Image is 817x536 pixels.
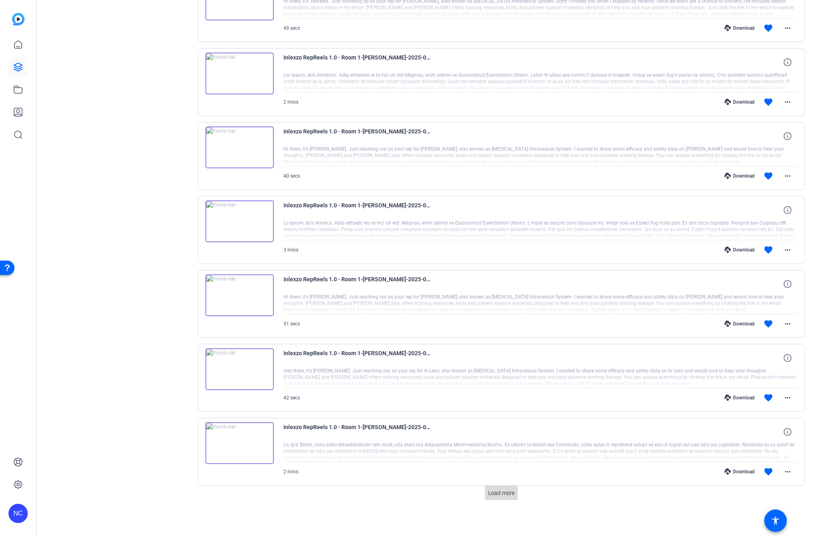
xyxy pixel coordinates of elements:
[764,319,773,329] mat-icon: favorite
[783,171,792,181] mat-icon: more_horiz
[721,468,759,475] div: Download
[205,348,274,390] img: thumb-nail
[783,393,792,403] mat-icon: more_horiz
[721,395,759,401] div: Download
[764,245,773,255] mat-icon: favorite
[205,53,274,94] img: thumb-nail
[284,469,299,475] span: 2 mins
[205,422,274,464] img: thumb-nail
[721,173,759,179] div: Download
[783,97,792,107] mat-icon: more_horiz
[764,171,773,181] mat-icon: favorite
[205,127,274,168] img: thumb-nail
[485,486,518,500] button: Load more
[284,395,300,401] span: 42 secs
[764,97,773,107] mat-icon: favorite
[205,274,274,316] img: thumb-nail
[488,489,515,497] span: Load more
[284,274,433,294] span: Inlexzo RepReels 1.0 - Room 1-[PERSON_NAME]-2025-08-21-10-15-36-767-0
[721,99,759,105] div: Download
[721,25,759,31] div: Download
[284,173,300,179] span: 40 secs
[764,23,773,33] mat-icon: favorite
[284,200,433,220] span: Inlexzo RepReels 1.0 - Room 1-[PERSON_NAME]-2025-08-21-10-17-09-531-0
[764,467,773,477] mat-icon: favorite
[783,319,792,329] mat-icon: more_horiz
[284,247,299,253] span: 3 mins
[783,467,792,477] mat-icon: more_horiz
[783,23,792,33] mat-icon: more_horiz
[284,99,299,105] span: 2 mins
[284,422,433,442] span: Inlexzo RepReels 1.0 - Room 1-[PERSON_NAME]-2025-08-21-09-29-25-717-0
[771,516,780,526] mat-icon: accessibility
[284,348,433,368] span: Inlexzo RepReels 1.0 - Room 1-[PERSON_NAME]-2025-08-21-10-13-50-760-0
[284,321,300,327] span: 51 secs
[8,504,28,523] div: NC
[284,53,433,72] span: Inlexzo RepReels 1.0 - Room 1-[PERSON_NAME]-2025-08-21-10-24-30-356-0
[284,127,433,146] span: Inlexzo RepReels 1.0 - Room 1-[PERSON_NAME]-2025-08-21-10-20-10-238-0
[721,247,759,253] div: Download
[721,321,759,327] div: Download
[764,393,773,403] mat-icon: favorite
[205,200,274,242] img: thumb-nail
[783,245,792,255] mat-icon: more_horiz
[284,25,300,31] span: 49 secs
[12,13,25,25] img: blue-gradient.svg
